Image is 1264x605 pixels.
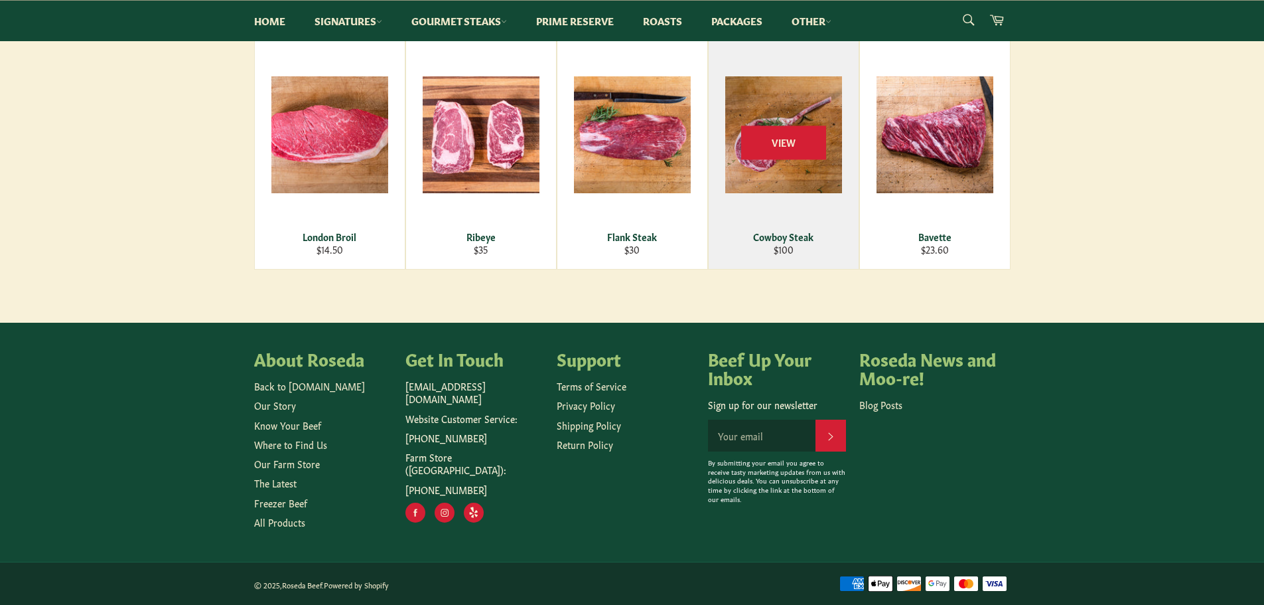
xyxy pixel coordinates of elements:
input: Your email [708,420,815,452]
a: Our Farm Store [254,457,320,470]
div: Bavette [868,230,1001,243]
a: Blog Posts [859,398,902,411]
div: $35 [414,243,547,256]
img: London Broil [271,76,388,193]
a: Privacy Policy [557,398,615,412]
a: The Latest [254,476,297,489]
a: Terms of Service [557,379,626,392]
a: Prime Reserve [523,1,627,41]
h4: Support [557,349,695,368]
div: London Broil [263,230,396,243]
img: Bavette [877,76,993,193]
a: Powered by Shopify [324,580,389,590]
img: Flank Steak [574,76,691,193]
div: $30 [565,243,699,256]
a: Roseda Beef [282,580,322,590]
a: Home [241,1,299,41]
a: Shipping Policy [557,418,621,432]
a: Bavette Bavette $23.60 [859,39,1011,270]
p: [PHONE_NUMBER] [405,432,543,444]
a: Return Policy [557,438,613,451]
a: Know Your Beef [254,418,321,432]
a: Our Story [254,398,296,412]
p: Website Customer Service: [405,412,543,425]
div: $14.50 [263,243,396,256]
div: Flank Steak [565,230,699,243]
span: View [741,126,826,159]
h4: Roseda News and Moo-re! [859,349,997,386]
div: Ribeye [414,230,547,243]
h4: Beef Up Your Inbox [708,349,846,386]
a: Flank Steak Flank Steak $30 [557,39,708,270]
a: Packages [698,1,776,41]
img: Ribeye [423,76,539,193]
a: Freezer Beef [254,496,307,509]
div: Cowboy Steak [717,230,850,243]
h4: About Roseda [254,349,392,368]
small: © 2025, . [254,580,389,590]
p: Sign up for our newsletter [708,398,846,411]
p: [EMAIL_ADDRESS][DOMAIN_NAME] [405,380,543,406]
a: Roasts [630,1,695,41]
p: [PHONE_NUMBER] [405,483,543,496]
a: Ribeye Ribeye $35 [405,39,557,270]
a: Signatures [301,1,395,41]
div: $23.60 [868,243,1001,256]
h4: Get In Touch [405,349,543,368]
a: Other [778,1,845,41]
p: Farm Store ([GEOGRAPHIC_DATA]): [405,451,543,477]
a: All Products [254,515,305,529]
a: London Broil London Broil $14.50 [254,39,405,270]
a: Cowboy Steak Cowboy Steak $100 View [708,39,859,270]
p: By submitting your email you agree to receive tasty marketing updates from us with delicious deal... [708,458,846,504]
a: Back to [DOMAIN_NAME] [254,379,365,392]
a: Where to Find Us [254,438,327,451]
a: Gourmet Steaks [398,1,520,41]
